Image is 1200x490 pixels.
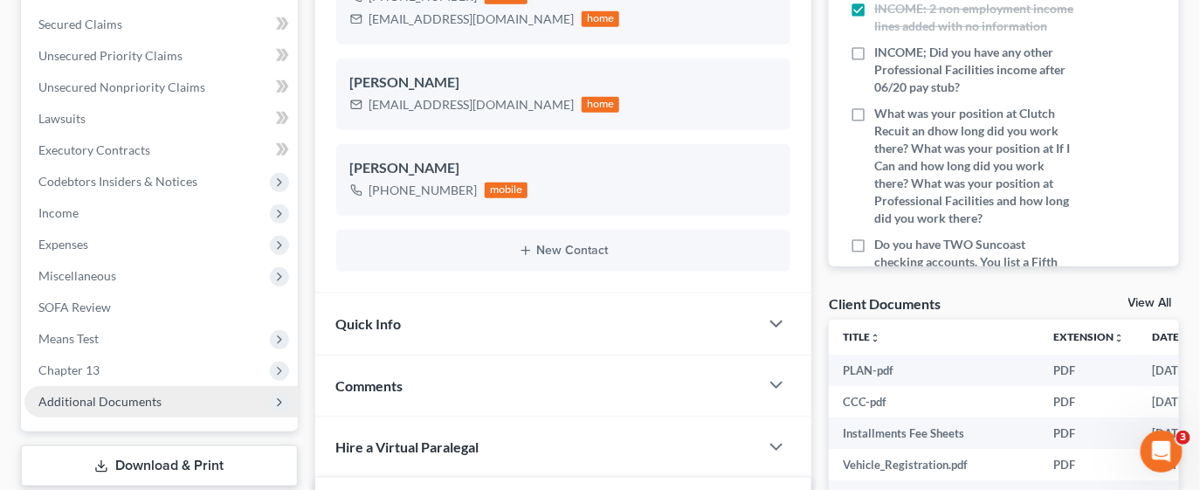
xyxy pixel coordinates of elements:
div: [EMAIL_ADDRESS][DOMAIN_NAME] [369,10,575,28]
a: Executory Contracts [24,135,298,166]
a: Unsecured Priority Claims [24,40,298,72]
span: 3 [1176,431,1190,445]
div: Client Documents [829,294,941,313]
div: home [582,97,620,113]
span: Expenses [38,237,88,252]
td: Installments Fee Sheets [829,418,1039,449]
a: Extensionunfold_more [1053,330,1124,343]
span: What was your position at Clutch Recuit an dhow long did you work there? What was your position a... [874,105,1076,227]
td: PDF [1039,355,1138,386]
td: Vehicle_Registration.pdf [829,449,1039,480]
span: Miscellaneous [38,268,116,283]
span: INCOME; Did you have any other Professional Facilities income after 06/20 pay stub? [874,44,1076,96]
td: PDF [1039,386,1138,418]
td: PDF [1039,449,1138,480]
span: Executory Contracts [38,142,150,157]
div: [EMAIL_ADDRESS][DOMAIN_NAME] [369,96,575,114]
a: View All [1128,297,1172,309]
td: CCC-pdf [829,386,1039,418]
span: Quick Info [336,315,402,332]
a: Download & Print [21,445,298,487]
span: Do you have TWO Suncoast checking accounts. You list a Fifth Third Checking Account, A Suncoast S... [874,236,1076,376]
i: unfold_more [870,333,880,343]
span: SOFA Review [38,300,111,314]
a: Titleunfold_more [843,330,880,343]
div: [PERSON_NAME] [350,72,777,93]
div: [PHONE_NUMBER] [369,182,478,199]
span: Income [38,205,79,220]
iframe: Intercom live chat [1141,431,1183,473]
span: Secured Claims [38,17,122,31]
a: Secured Claims [24,9,298,40]
span: Chapter 13 [38,362,100,377]
span: Means Test [38,331,99,346]
td: PLAN-pdf [829,355,1039,386]
button: New Contact [350,244,777,258]
a: Unsecured Nonpriority Claims [24,72,298,103]
span: Additional Documents [38,394,162,409]
div: [PERSON_NAME] [350,158,777,179]
span: Unsecured Priority Claims [38,48,183,63]
span: Codebtors Insiders & Notices [38,174,197,189]
a: SOFA Review [24,292,298,323]
div: home [582,11,620,27]
span: Lawsuits [38,111,86,126]
div: mobile [485,183,528,198]
a: Lawsuits [24,103,298,135]
span: Unsecured Nonpriority Claims [38,79,205,94]
span: Hire a Virtual Paralegal [336,438,479,455]
td: PDF [1039,418,1138,449]
span: Comments [336,377,403,394]
i: unfold_more [1114,333,1124,343]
